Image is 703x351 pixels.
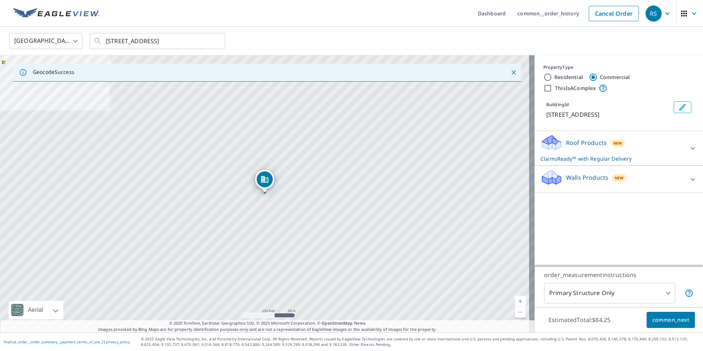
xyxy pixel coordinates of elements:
p: order_measurementinstructions [544,270,693,279]
div: [GEOGRAPHIC_DATA] [9,31,82,51]
img: EV Logo [13,8,100,19]
span: New [613,140,622,146]
label: ThisIsAComplex [555,85,596,92]
p: | [4,340,130,344]
p: EstimatedTotal: $84.25 [543,312,616,328]
a: finalize_order__order_summary__payment_terms_of_use_2 [4,339,104,344]
p: [STREET_ADDRESS] [546,110,671,119]
div: Aerial [9,301,63,319]
p: BuildingId [546,101,569,108]
p: GeocodeSuccess [33,69,74,75]
div: RS [646,5,662,22]
p: Walls Products [566,173,608,182]
a: privacy_policy [106,339,130,344]
a: Cancel Order [589,6,639,21]
a: OpenStreetMap [321,320,352,326]
label: Residential [554,74,583,81]
span: © 2025 TomTom, Earthstar Geographics SIO, © 2025 Microsoft Corporation, © [169,320,366,326]
label: Commercial [600,74,630,81]
div: Aerial [26,301,45,319]
input: Search by address or latitude-longitude [106,31,210,51]
button: Close [509,68,518,77]
div: Primary Structure Only [544,283,675,303]
a: Current Level 17, Zoom In [515,296,526,307]
div: Walls ProductsNew [540,169,697,190]
p: © 2025 Eagle View Technologies, Inc. and Pictometry International Corp. All Rights Reserved. Repo... [141,336,699,347]
button: common_next [647,312,695,328]
p: Roof Products [566,138,607,147]
div: Roof ProductsNewClaimsReady™ with Regular Delivery [540,134,697,163]
a: Terms [354,320,366,326]
a: Current Level 17, Zoom Out [515,307,526,318]
button: Edit building 1 [674,101,691,113]
div: PropertyType [543,64,694,71]
span: common_next [652,315,689,325]
div: Dropped pin, building 1, Commercial property, 226 W 5th St Wahoo, NE 68066 [255,170,274,193]
span: New [615,175,624,181]
p: ClaimsReady™ with Regular Delivery [540,155,684,163]
span: order_measurementrequest_helptext_2 [685,289,693,298]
